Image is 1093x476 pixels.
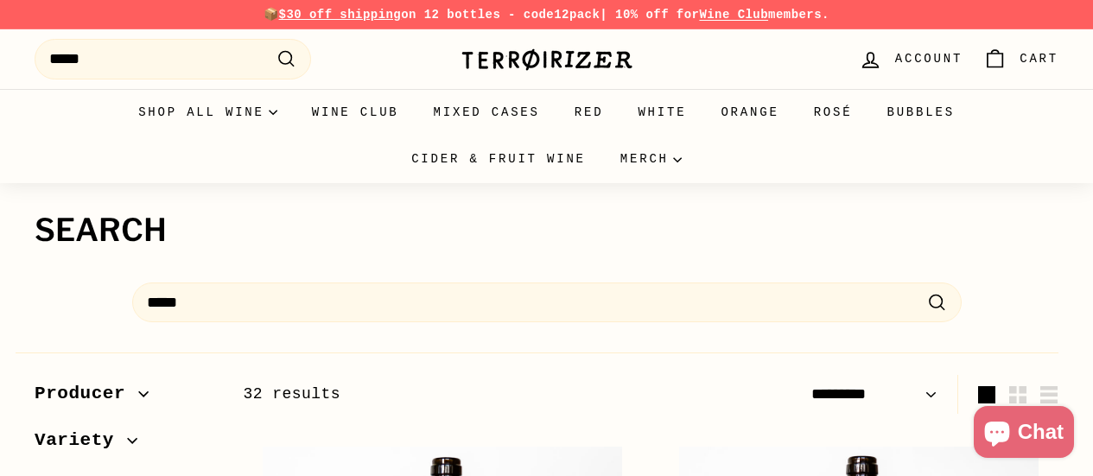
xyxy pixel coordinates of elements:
[848,34,973,85] a: Account
[295,89,416,136] a: Wine Club
[243,382,651,407] div: 32 results
[35,213,1058,248] h1: Search
[35,379,138,409] span: Producer
[869,89,971,136] a: Bubbles
[35,426,127,455] span: Variety
[1020,49,1058,68] span: Cart
[699,8,768,22] a: Wine Club
[895,49,963,68] span: Account
[603,136,699,182] summary: Merch
[797,89,870,136] a: Rosé
[969,406,1079,462] inbox-online-store-chat: Shopify online store chat
[416,89,557,136] a: Mixed Cases
[554,8,600,22] strong: 12pack
[35,375,215,422] button: Producer
[394,136,603,182] a: Cider & Fruit Wine
[557,89,621,136] a: Red
[973,34,1069,85] a: Cart
[620,89,703,136] a: White
[279,8,402,22] span: $30 off shipping
[121,89,295,136] summary: Shop all wine
[35,5,1058,24] p: 📦 on 12 bottles - code | 10% off for members.
[35,422,215,468] button: Variety
[703,89,796,136] a: Orange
